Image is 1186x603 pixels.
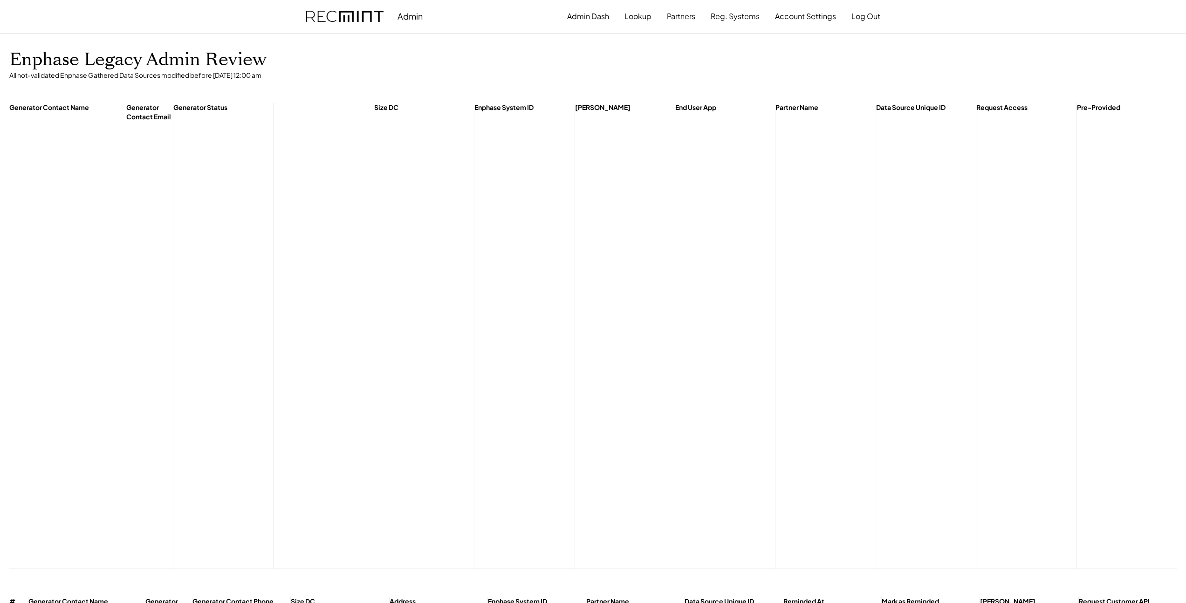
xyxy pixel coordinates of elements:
[9,103,126,120] div: Generator Contact Name
[9,71,261,80] div: All not-validated Enphase Gathered Data Sources modified before [DATE] 12:00 am
[624,7,651,26] button: Lookup
[976,103,1076,120] div: Request Access
[306,11,384,22] img: recmint-logotype%403x.png
[667,7,695,26] button: Partners
[126,103,173,121] div: Generator Contact Email
[474,103,574,120] div: Enphase System ID
[711,7,760,26] button: Reg. Systems
[775,7,836,26] button: Account Settings
[374,103,474,120] div: Size DC
[775,103,875,120] div: Partner Name
[675,103,775,120] div: End User App
[398,11,423,21] div: Admin
[575,103,675,120] div: [PERSON_NAME]
[9,49,1177,71] h1: Enphase Legacy Admin Review
[851,7,880,26] button: Log Out
[567,7,609,26] button: Admin Dash
[173,103,273,120] div: Generator Status
[876,103,976,120] div: Data Source Unique ID
[1077,103,1177,120] div: Pre-Provided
